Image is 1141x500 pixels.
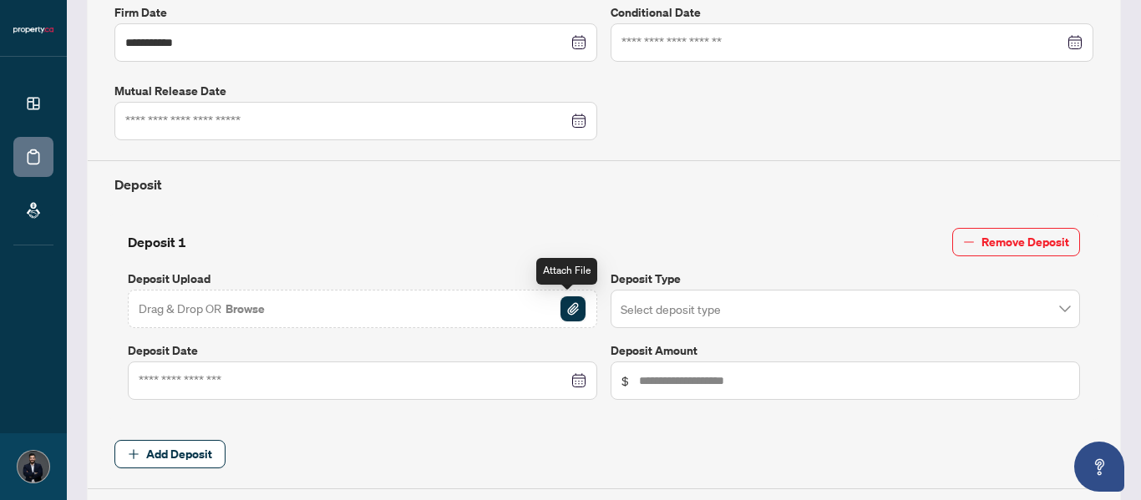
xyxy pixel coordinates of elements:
span: Remove Deposit [981,229,1069,255]
label: Conditional Date [611,3,1093,22]
label: Firm Date [114,3,597,22]
label: Mutual Release Date [114,82,597,100]
h4: Deposit [114,174,1093,194]
button: Open asap [1074,442,1124,492]
img: logo [13,25,53,35]
span: Add Deposit [146,441,212,467]
label: Deposit Date [128,341,597,360]
span: $ [621,371,629,390]
img: Profile Icon [18,451,49,482]
span: Drag & Drop OR [139,298,266,320]
h4: Deposit 1 [128,232,186,252]
button: Add Deposit [114,440,226,468]
span: Drag & Drop OR BrowseFile Attachement [128,290,597,328]
button: Browse [224,298,266,320]
span: minus [963,236,975,248]
label: Deposit Amount [611,341,1080,360]
button: File Attachement [560,295,586,322]
button: Remove Deposit [952,228,1080,256]
img: File Attachement [560,296,586,321]
label: Deposit Type [611,270,1080,288]
label: Deposit Upload [128,270,597,288]
div: Attach File [536,258,597,285]
span: plus [128,448,139,460]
